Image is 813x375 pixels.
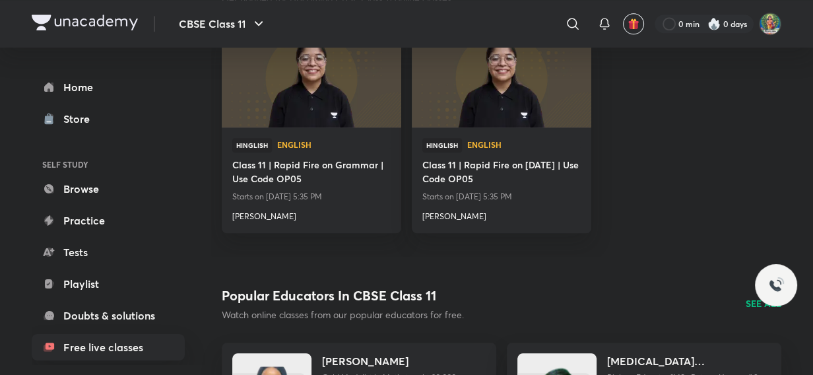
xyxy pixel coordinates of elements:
[232,205,391,222] a: [PERSON_NAME]
[32,15,138,34] a: Company Logo
[63,111,98,127] div: Store
[32,207,185,234] a: Practice
[467,141,581,150] a: English
[32,74,185,100] a: Home
[422,158,581,188] a: Class 11 | Rapid Fire on [DATE] | Use Code OP05
[467,141,581,149] span: English
[32,176,185,202] a: Browse
[628,18,639,30] img: avatar
[32,239,185,265] a: Tests
[32,15,138,30] img: Company Logo
[623,13,644,34] button: avatar
[277,141,391,150] a: English
[32,106,185,132] a: Store
[222,27,401,127] a: new-thumbnail
[422,138,462,153] span: Hinglish
[220,26,403,128] img: new-thumbnail
[32,153,185,176] h6: SELF STUDY
[171,11,275,37] button: CBSE Class 11
[422,205,581,222] a: [PERSON_NAME]
[607,353,771,369] h4: [MEDICAL_DATA][PERSON_NAME]
[232,138,272,153] span: Hinglish
[768,277,784,293] img: ttu
[32,334,185,360] a: Free live classes
[32,271,185,297] a: Playlist
[707,17,721,30] img: streak
[232,158,391,188] a: Class 11 | Rapid Fire on Grammar | Use Code OP05
[746,296,781,310] a: SEE ALL
[322,353,408,369] h4: [PERSON_NAME]
[222,308,464,322] p: Watch online classes from our popular educators for free.
[222,286,464,306] h3: Popular educators in CBSE Class 11
[759,13,781,35] img: Dinesh Kumar
[422,188,581,205] p: Starts on [DATE] 5:35 PM
[32,302,185,329] a: Doubts & solutions
[410,26,593,128] img: new-thumbnail
[412,27,591,127] a: new-thumbnail
[232,188,391,205] p: Starts on [DATE] 5:35 PM
[277,141,391,149] span: English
